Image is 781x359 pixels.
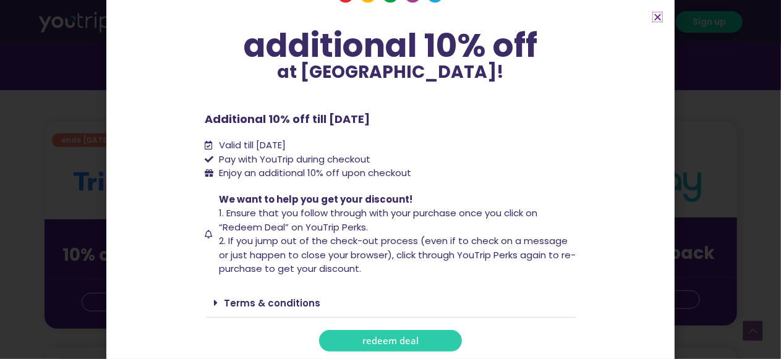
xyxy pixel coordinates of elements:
span: redeem deal [362,336,419,345]
a: Close [653,12,662,22]
div: Terms & conditions [205,289,576,318]
a: Terms & conditions [224,297,321,310]
p: Additional 10% off till [DATE] [205,111,576,127]
span: Pay with YouTrip during checkout [216,153,370,167]
span: 1. Ensure that you follow through with your purchase once you click on “Redeem Deal” on YouTrip P... [219,206,537,234]
span: Enjoy an additional 10% off upon checkout [219,166,411,179]
div: additional 10% off [205,28,576,64]
span: We want to help you get your discount! [219,193,412,206]
p: at [GEOGRAPHIC_DATA]! [205,64,576,81]
span: Valid till [DATE] [216,138,286,153]
span: 2. If you jump out of the check-out process (even if to check on a message or just happen to clos... [219,234,576,275]
a: redeem deal [319,330,462,352]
